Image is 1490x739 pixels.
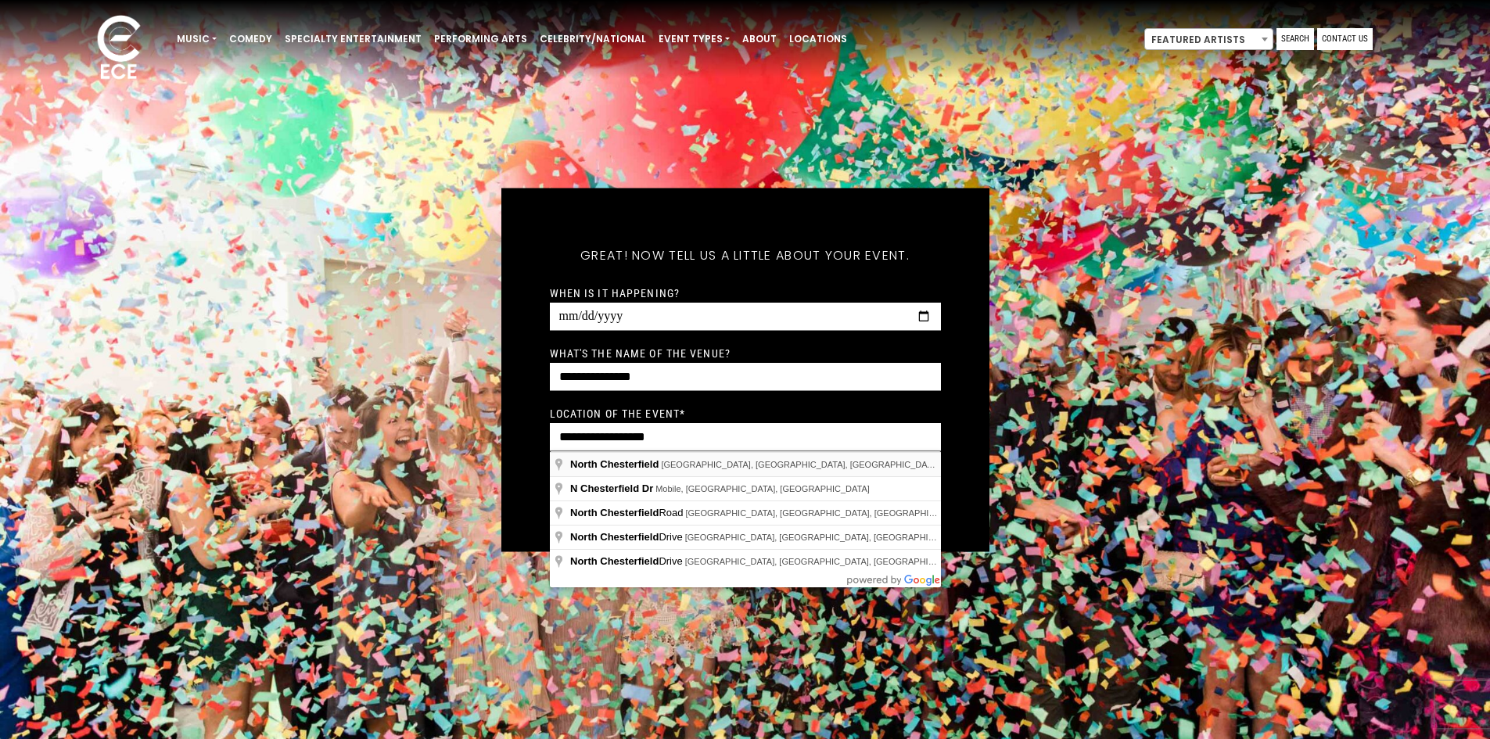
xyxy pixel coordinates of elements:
span: [GEOGRAPHIC_DATA], [GEOGRAPHIC_DATA], [GEOGRAPHIC_DATA] [685,508,964,518]
a: Specialty Entertainment [278,26,428,52]
span: Drive [570,531,685,543]
span: [GEOGRAPHIC_DATA], [GEOGRAPHIC_DATA], [GEOGRAPHIC_DATA] [685,533,964,542]
span: Featured Artists [1144,28,1273,50]
a: About [736,26,783,52]
span: [GEOGRAPHIC_DATA], [GEOGRAPHIC_DATA], [GEOGRAPHIC_DATA] [661,460,939,469]
h5: Great! Now tell us a little about your event. [550,227,941,283]
span: Drive [570,555,685,567]
span: Mobile, [GEOGRAPHIC_DATA], [GEOGRAPHIC_DATA] [655,484,870,493]
a: Comedy [223,26,278,52]
a: Celebrity/National [533,26,652,52]
label: When is it happening? [550,285,680,300]
span: N Chesterfield Dr [570,483,653,494]
label: Location of the event [550,406,686,420]
a: Performing Arts [428,26,533,52]
a: Music [171,26,223,52]
img: ece_new_logo_whitev2-1.png [80,11,158,87]
a: Locations [783,26,853,52]
span: North Chesterfield [570,507,659,518]
a: Event Types [652,26,736,52]
span: [GEOGRAPHIC_DATA], [GEOGRAPHIC_DATA], [GEOGRAPHIC_DATA] [685,557,964,566]
span: Road [570,507,685,518]
span: North Chesterfield [570,531,659,543]
a: Search [1276,28,1314,50]
span: North Chesterfield [570,555,659,567]
span: Featured Artists [1145,29,1273,51]
a: Contact Us [1317,28,1373,50]
label: What's the name of the venue? [550,346,731,360]
span: North Chesterfield [570,458,659,470]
